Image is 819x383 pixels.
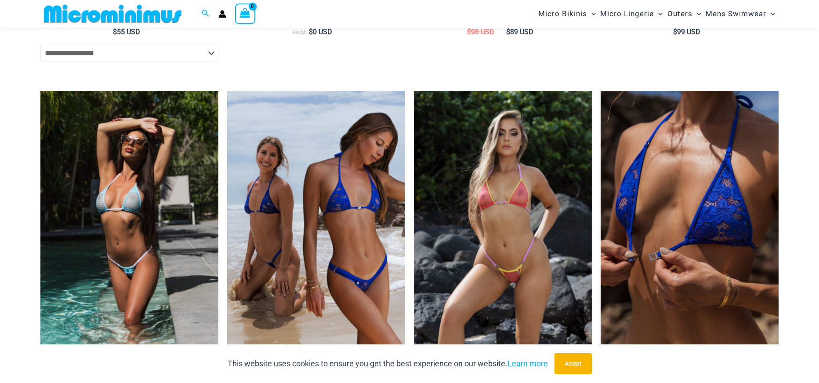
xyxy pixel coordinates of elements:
[587,3,596,25] span: Menu Toggle
[600,3,654,25] span: Micro Lingerie
[601,91,779,358] img: Island Heat Ocean 309 Top 02
[538,3,587,25] span: Micro Bikinis
[293,30,307,36] span: From:
[218,10,226,18] a: Account icon link
[598,3,665,25] a: Micro LingerieMenu ToggleMenu Toggle
[40,91,218,358] img: Cyclone Sky 318 Top 4275 Bottom 04
[667,3,692,25] span: Outers
[202,8,210,19] a: Search icon link
[554,353,592,374] button: Accept
[506,28,533,36] bdi: 89 USD
[40,4,185,24] img: MM SHOP LOGO FLAT
[227,91,405,358] img: Island Heat Ocean Bikini Pack
[703,3,777,25] a: Mens SwimwearMenu ToggleMenu Toggle
[673,28,700,36] bdi: 99 USD
[536,3,598,25] a: Micro BikinisMenu ToggleMenu Toggle
[654,3,663,25] span: Menu Toggle
[535,1,779,26] nav: Site Navigation
[601,91,779,358] a: Island Heat Ocean 309 Top 01Island Heat Ocean 309 Top 02Island Heat Ocean 309 Top 02
[467,28,471,36] span: $
[706,3,766,25] span: Mens Swimwear
[692,3,701,25] span: Menu Toggle
[309,28,332,36] bdi: 0 USD
[467,28,494,36] bdi: 98 USD
[414,91,592,358] img: Maya Sunkist Coral 309 Top 469 Bottom 02
[235,4,255,24] a: View Shopping Cart, empty
[665,3,703,25] a: OutersMenu ToggleMenu Toggle
[228,357,548,370] p: This website uses cookies to ensure you get the best experience on our website.
[414,91,592,358] a: Maya Sunkist Coral 309 Top 469 Bottom 02Maya Sunkist Coral 309 Top 469 Bottom 04Maya Sunkist Cora...
[40,91,218,358] a: Cyclone Sky 318 Top 4275 Bottom 04Cyclone Sky 318 Top 4275 Bottom 05Cyclone Sky 318 Top 4275 Bott...
[673,28,677,36] span: $
[309,28,313,36] span: $
[113,28,117,36] span: $
[506,28,510,36] span: $
[227,91,405,358] a: Island Heat Ocean Bikini PackIsland Heat Ocean 309 Top 421 Bottom 01Island Heat Ocean 309 Top 421...
[113,28,140,36] bdi: 55 USD
[507,359,548,368] a: Learn more
[766,3,775,25] span: Menu Toggle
